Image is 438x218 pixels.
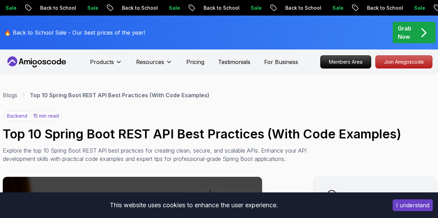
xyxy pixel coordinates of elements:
[81,4,104,11] p: Sale
[90,58,114,66] p: Products
[393,199,433,211] button: Accept cookies
[33,112,59,119] p: 15 min read
[264,58,298,66] a: For Business
[218,58,250,66] a: Testimonials
[136,58,164,66] p: Resources
[198,4,245,11] p: Back to School
[320,55,371,69] a: Members Area
[279,4,327,11] p: Back to School
[186,58,204,66] a: Pricing
[30,91,209,99] p: Top 10 Spring Boot REST API Best Practices (With Code Examples)
[4,111,30,120] p: backend
[3,91,17,99] a: Blogs
[408,4,430,11] p: Sale
[375,55,432,69] a: Join Amigoscode
[163,4,185,11] p: Sale
[3,146,313,163] p: Explore the top 10 Spring Boot REST API best practices for creating clean, secure, and scalable A...
[116,4,163,11] p: Back to School
[3,127,435,141] h1: Top 10 Spring Boot REST API Best Practices (With Code Examples)
[136,58,172,72] button: Resources
[34,4,81,11] p: Back to School
[398,24,411,41] p: Grab Now
[321,56,371,68] p: Members Area
[5,198,382,213] div: This website uses cookies to enhance the user experience.
[327,4,349,11] p: Sale
[90,58,122,72] button: Products
[376,56,432,68] p: Join Amigoscode
[245,4,267,11] p: Sale
[4,28,145,37] p: 🔥 Back to School Sale - Our best prices of the year!
[361,4,408,11] p: Back to School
